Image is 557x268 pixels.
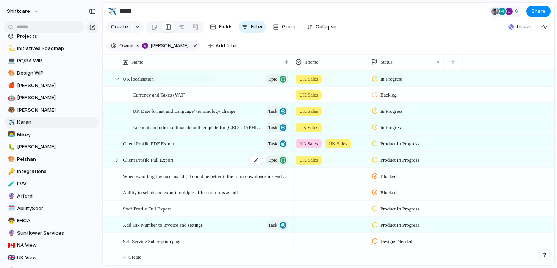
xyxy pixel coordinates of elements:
span: UK localisation [123,74,154,83]
span: Account and other settings default template for [GEOGRAPHIC_DATA] [133,123,263,131]
span: AbilitySeer [17,205,96,212]
button: 🐻 [7,106,14,114]
span: Ability to select and export multiple different forms as pdf [123,188,238,196]
div: 🤖 [8,93,13,102]
button: Epic [266,155,288,165]
a: 🗓️AbilitySeer [4,203,99,214]
button: [PERSON_NAME] [140,42,190,50]
a: 🔑Integrations [4,166,99,177]
button: 🧒 [7,217,14,224]
span: Name [131,58,143,66]
span: Create [111,23,128,31]
a: 🧪EVV [4,178,99,190]
span: Designs Needed [380,238,413,245]
span: UK Sales [299,91,318,99]
div: 🤖[PERSON_NAME] [4,92,99,103]
button: 🗓️ [7,205,14,212]
span: Theme [305,58,318,66]
button: Epic [266,74,288,84]
span: Karan [17,118,96,126]
span: Self Service Subcription page [123,237,181,245]
span: Filter [251,23,263,31]
a: 🐻[PERSON_NAME] [4,104,99,116]
span: is [136,42,139,49]
button: 🇬🇧 [7,254,14,262]
span: Fields [219,23,233,31]
button: 🔮 [7,192,14,200]
div: 👨‍💻 [8,130,13,139]
div: 🎨 [8,155,13,164]
span: [PERSON_NAME] [151,42,189,49]
div: 🔮 [8,229,13,237]
span: Client Profile Full Export [123,155,173,164]
span: Task [268,106,277,117]
span: Integrations [17,168,96,175]
span: Initiatives Roadmap [17,45,96,52]
span: Task [268,220,277,231]
span: 6 [515,8,520,15]
button: Create [106,21,132,33]
div: 🗓️ [8,204,13,213]
button: 🐛 [7,143,14,151]
span: Afford [17,192,96,200]
button: ✈️ [7,118,14,126]
span: Product In Progress [380,205,419,213]
span: Product In Progress [380,221,419,229]
button: Task [266,220,288,230]
button: Task [266,139,288,149]
span: In Progress [380,124,403,131]
div: 🇬🇧 [8,253,13,262]
span: UK Sales [329,140,347,148]
button: Filter [239,21,266,33]
div: ✈️ [108,6,116,16]
div: 🔑 [8,167,13,176]
div: 🎨Design WIP [4,67,99,79]
span: [PERSON_NAME] [17,106,96,114]
span: [PERSON_NAME] [17,94,96,101]
span: NA Sales [299,140,318,148]
span: Epic [268,155,277,165]
span: UK Sales [299,108,318,115]
a: 🍎[PERSON_NAME] [4,80,99,91]
span: Projects [17,33,96,40]
a: ✈️Karan [4,117,99,128]
div: 💫 [8,44,13,53]
span: Share [531,8,546,15]
button: Linear [505,21,535,33]
span: Currency and Taxes (VAT) [133,90,185,99]
div: 🧒EHCA [4,215,99,226]
div: ✈️ [8,118,13,127]
span: Sunflower Services [17,229,96,237]
span: Client Profile PDF Export [123,139,174,148]
button: 🇨🇦 [7,242,14,249]
div: 👨‍💻Mikey [4,129,99,140]
button: 🔑 [7,168,14,175]
span: Status [380,58,393,66]
span: In Progress [380,75,403,83]
a: 🇬🇧UK View [4,252,99,263]
a: 💫Initiatives Roadmap [4,43,99,54]
div: 🎨Peishan [4,154,99,165]
button: Collapse [304,21,340,33]
button: shiftcare [3,5,43,17]
span: Group [282,23,297,31]
button: is [134,42,141,50]
a: 🇨🇦NA View [4,240,99,251]
a: 🐛[PERSON_NAME] [4,141,99,153]
span: Collapse [316,23,336,31]
div: 🔮Afford [4,190,99,202]
button: 🎨 [7,156,14,163]
span: UK Sales [299,124,318,131]
button: Add filter [204,41,242,51]
button: 🎨 [7,69,14,77]
span: UK Sales [299,75,318,83]
span: Mikey [17,131,96,139]
button: Fields [207,21,236,33]
span: UK Sales [299,156,318,164]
